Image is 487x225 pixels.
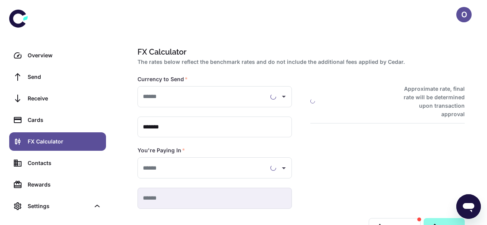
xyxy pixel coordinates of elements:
[28,51,101,60] div: Overview
[137,46,462,58] h1: FX Calculator
[28,202,90,210] div: Settings
[9,68,106,86] a: Send
[9,197,106,215] div: Settings
[278,163,289,173] button: Open
[137,147,185,154] label: You're Paying In
[28,116,101,124] div: Cards
[456,194,481,219] iframe: Button to launch messaging window
[28,137,101,146] div: FX Calculator
[9,154,106,172] a: Contacts
[28,73,101,81] div: Send
[28,180,101,189] div: Rewards
[278,91,289,102] button: Open
[9,132,106,151] a: FX Calculator
[9,111,106,129] a: Cards
[9,89,106,108] a: Receive
[137,75,188,83] label: Currency to Send
[9,46,106,65] a: Overview
[28,159,101,167] div: Contacts
[9,175,106,194] a: Rewards
[395,85,465,118] h6: Approximate rate, final rate will be determined upon transaction approval
[456,7,472,22] button: O
[28,94,101,103] div: Receive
